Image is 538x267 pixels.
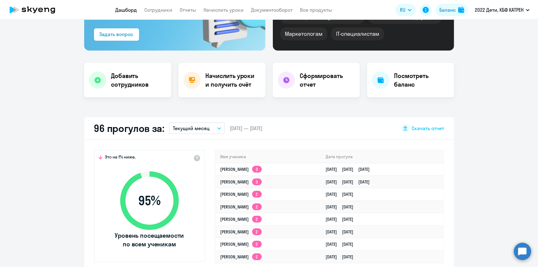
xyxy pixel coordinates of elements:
div: IT-специалистам [331,27,384,40]
p: Текущий месяц [173,125,210,132]
a: [PERSON_NAME]2 [220,191,262,197]
div: Баланс [439,6,456,14]
app-skyeng-badge: 2 [252,216,262,223]
div: Маркетологам [280,27,327,40]
app-skyeng-badge: 2 [252,191,262,198]
app-skyeng-badge: 2 [252,228,262,235]
a: [DATE][DATE] [326,241,358,247]
a: [DATE][DATE] [326,191,358,197]
a: [PERSON_NAME]2 [220,254,262,260]
span: Это на 1% ниже, [105,154,136,162]
a: [DATE][DATE] [326,254,358,260]
a: Все продукты [300,7,332,13]
a: [DATE][DATE][DATE] [326,166,375,172]
th: Дата прогула [321,150,443,163]
h4: Сформировать отчет [300,72,355,89]
a: Отчеты [180,7,196,13]
a: [PERSON_NAME]3 [220,179,262,185]
app-skyeng-badge: 2 [252,241,262,248]
button: 2022 Дети, КБФ КАТРЕН [472,2,533,17]
a: [PERSON_NAME]2 [220,204,262,210]
img: balance [458,7,464,13]
app-skyeng-badge: 2 [252,253,262,260]
app-skyeng-badge: 3 [252,179,262,185]
h2: 96 прогулов за: [94,122,165,134]
a: [DATE][DATE] [326,229,358,235]
span: [DATE] — [DATE] [230,125,262,132]
div: Задать вопрос [100,31,133,38]
a: [DATE][DATE][DATE] [326,179,375,185]
a: [PERSON_NAME]2 [220,229,262,235]
h4: Добавить сотрудников [111,72,166,89]
button: Задать вопрос [94,28,139,41]
th: Имя ученика [216,150,321,163]
span: Уровень посещаемости по всем ученикам [114,231,185,249]
a: [PERSON_NAME]2 [220,216,262,222]
a: Начислить уроки [204,7,244,13]
button: Балансbalance [436,4,468,16]
app-skyeng-badge: 2 [252,203,262,210]
a: Сотрудники [145,7,173,13]
span: Скачать отчет [412,125,444,132]
h4: Начислить уроки и получить счёт [206,72,259,89]
app-skyeng-badge: 3 [252,166,262,173]
p: 2022 Дети, КБФ КАТРЕН [475,6,524,14]
a: [PERSON_NAME]2 [220,241,262,247]
a: [DATE][DATE] [326,204,358,210]
a: [DATE][DATE] [326,216,358,222]
button: RU [396,4,416,16]
span: 95 % [114,193,185,208]
h4: Посмотреть баланс [394,72,449,89]
a: Дашборд [116,7,137,13]
button: Текущий месяц [169,122,225,134]
a: Документооборот [251,7,293,13]
a: [PERSON_NAME]3 [220,166,262,172]
span: RU [400,6,405,14]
